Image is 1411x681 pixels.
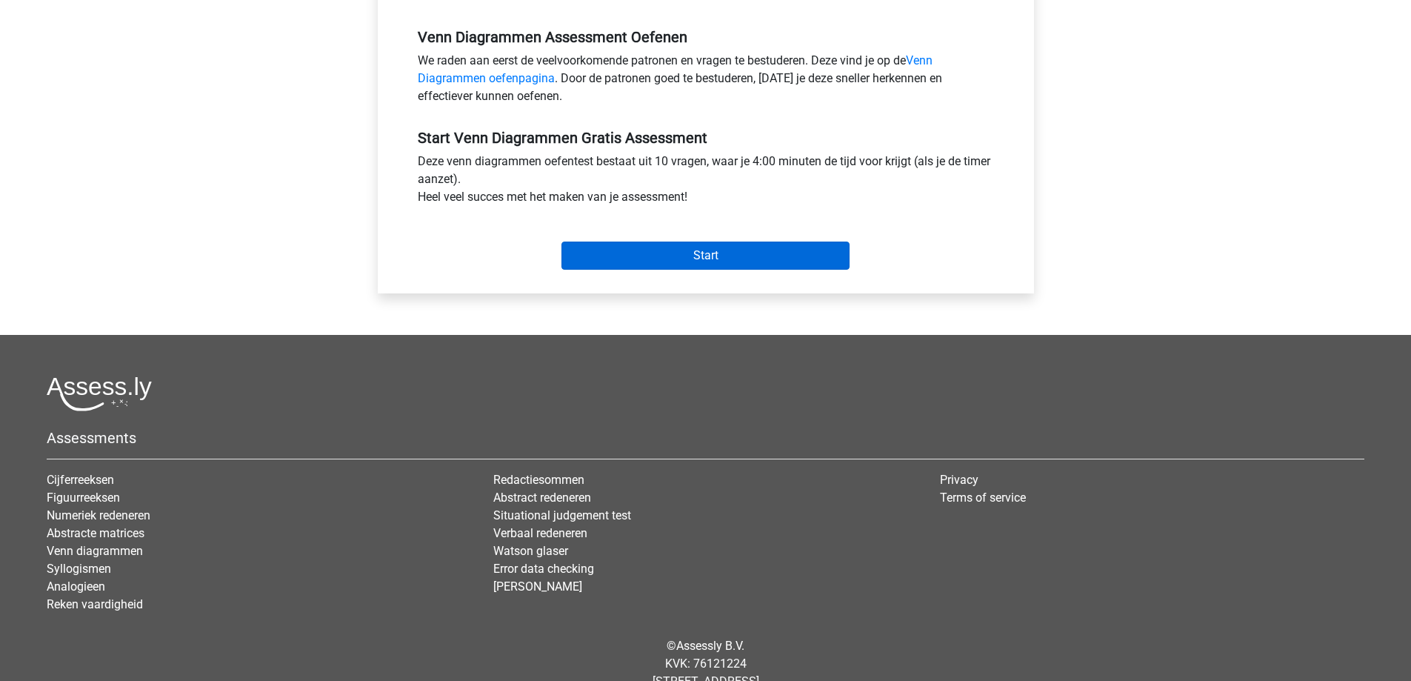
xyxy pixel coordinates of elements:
[407,153,1005,212] div: Deze venn diagrammen oefentest bestaat uit 10 vragen, waar je 4:00 minuten de tijd voor krijgt (a...
[47,473,114,487] a: Cijferreeksen
[47,562,111,576] a: Syllogismen
[47,597,143,611] a: Reken vaardigheid
[47,508,150,522] a: Numeriek redeneren
[47,491,120,505] a: Figuurreeksen
[493,562,594,576] a: Error data checking
[47,526,144,540] a: Abstracte matrices
[940,473,978,487] a: Privacy
[418,129,994,147] h5: Start Venn Diagrammen Gratis Assessment
[493,491,591,505] a: Abstract redeneren
[418,28,994,46] h5: Venn Diagrammen Assessment Oefenen
[493,526,587,540] a: Verbaal redeneren
[493,544,568,558] a: Watson glaser
[47,429,1364,447] h5: Assessments
[493,579,582,594] a: [PERSON_NAME]
[493,473,584,487] a: Redactiesommen
[940,491,1026,505] a: Terms of service
[561,242,850,270] input: Start
[493,508,631,522] a: Situational judgement test
[676,639,744,653] a: Assessly B.V.
[407,52,1005,111] div: We raden aan eerst de veelvoorkomende patronen en vragen te bestuderen. Deze vind je op de . Door...
[47,544,143,558] a: Venn diagrammen
[47,376,152,411] img: Assessly logo
[47,579,105,594] a: Analogieen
